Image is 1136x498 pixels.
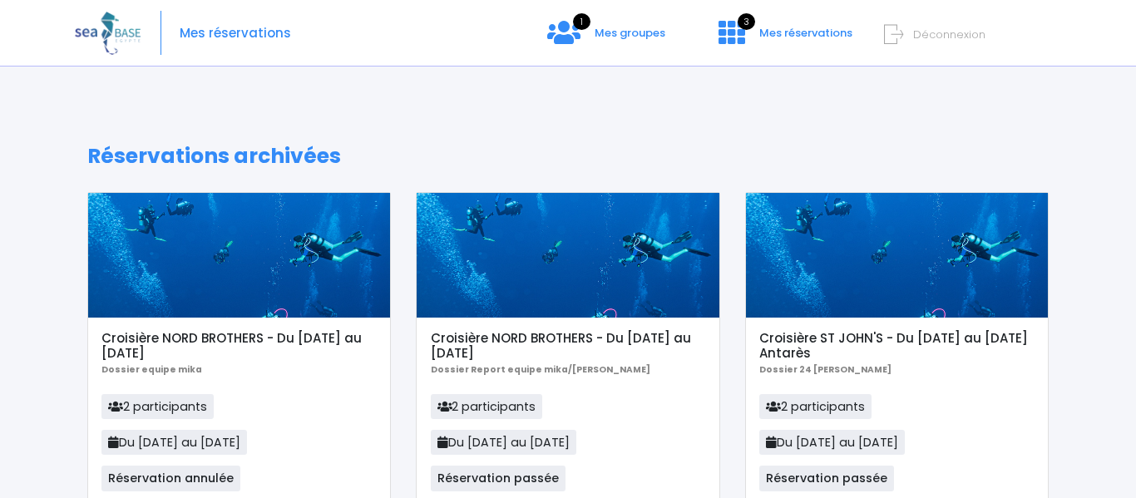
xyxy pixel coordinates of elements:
span: Du [DATE] au [DATE] [431,430,576,455]
h1: Réservations archivées [87,144,1049,169]
h5: Croisière NORD BROTHERS - Du [DATE] au [DATE] [431,331,706,361]
span: 1 [573,13,590,30]
span: Mes groupes [595,25,665,41]
a: 3 Mes réservations [705,31,862,47]
span: Réservation passée [431,466,566,491]
span: 3 [738,13,755,30]
b: Dossier 24 [PERSON_NAME] [759,363,892,376]
b: Dossier equipe mika [101,363,202,376]
span: 2 participants [101,394,214,419]
span: Du [DATE] au [DATE] [759,430,905,455]
span: 2 participants [431,394,543,419]
span: Mes réservations [759,25,852,41]
h5: Croisière ST JOHN'S - Du [DATE] au [DATE] Antarès [759,331,1035,361]
span: Déconnexion [913,27,985,42]
span: Réservation passée [759,466,894,491]
h5: Croisière NORD BROTHERS - Du [DATE] au [DATE] [101,331,377,361]
span: Du [DATE] au [DATE] [101,430,247,455]
span: Réservation annulée [101,466,240,491]
b: Dossier Report equipe mika/[PERSON_NAME] [431,363,650,376]
span: 2 participants [759,394,872,419]
a: 1 Mes groupes [534,31,679,47]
